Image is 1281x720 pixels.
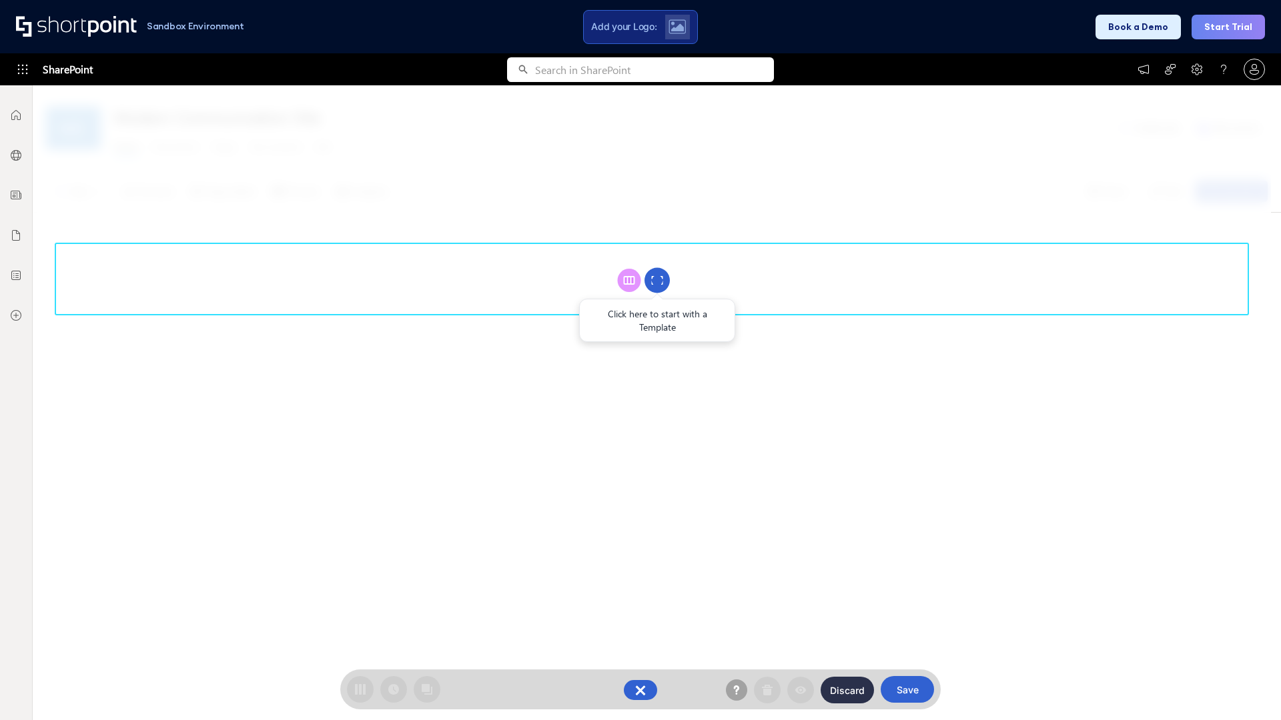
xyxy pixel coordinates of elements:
[1096,15,1181,39] button: Book a Demo
[1214,656,1281,720] iframe: Chat Widget
[881,676,934,703] button: Save
[591,21,657,33] span: Add your Logo:
[535,57,774,82] input: Search in SharePoint
[147,23,244,30] h1: Sandbox Environment
[669,19,686,34] img: Upload logo
[821,677,874,703] button: Discard
[1192,15,1265,39] button: Start Trial
[43,53,93,85] span: SharePoint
